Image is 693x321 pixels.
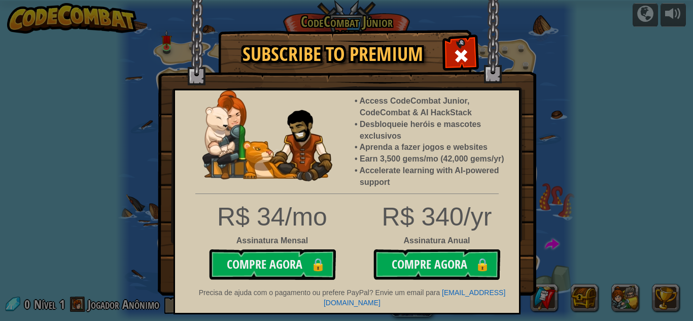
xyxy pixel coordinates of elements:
button: Compre Agora🔒 [373,249,500,280]
li: Access CodeCombat Junior, CodeCombat & AI HackStack [360,95,509,119]
div: R$ 340/yr [167,199,527,235]
li: Desbloqueie heróis e mascotes exclusivos [360,119,509,142]
div: R$ 34/mo [205,199,339,235]
button: Compre Agora🔒 [209,249,336,280]
li: Accelerate learning with AI-powered support [360,165,509,188]
h1: Subscribe to Premium [229,44,437,65]
div: Assinatura Anual [167,235,527,247]
span: Precisa de ajuda com o pagamento ou prefere PayPal? Envie um email para [199,288,440,297]
img: anya-and-nando-pet.webp [202,90,332,181]
div: Assinatura Mensal [205,235,339,247]
li: Earn 3,500 gems/mo (42,000 gems/yr) [360,153,509,165]
li: Aprenda a fazer jogos e websites [360,142,509,153]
